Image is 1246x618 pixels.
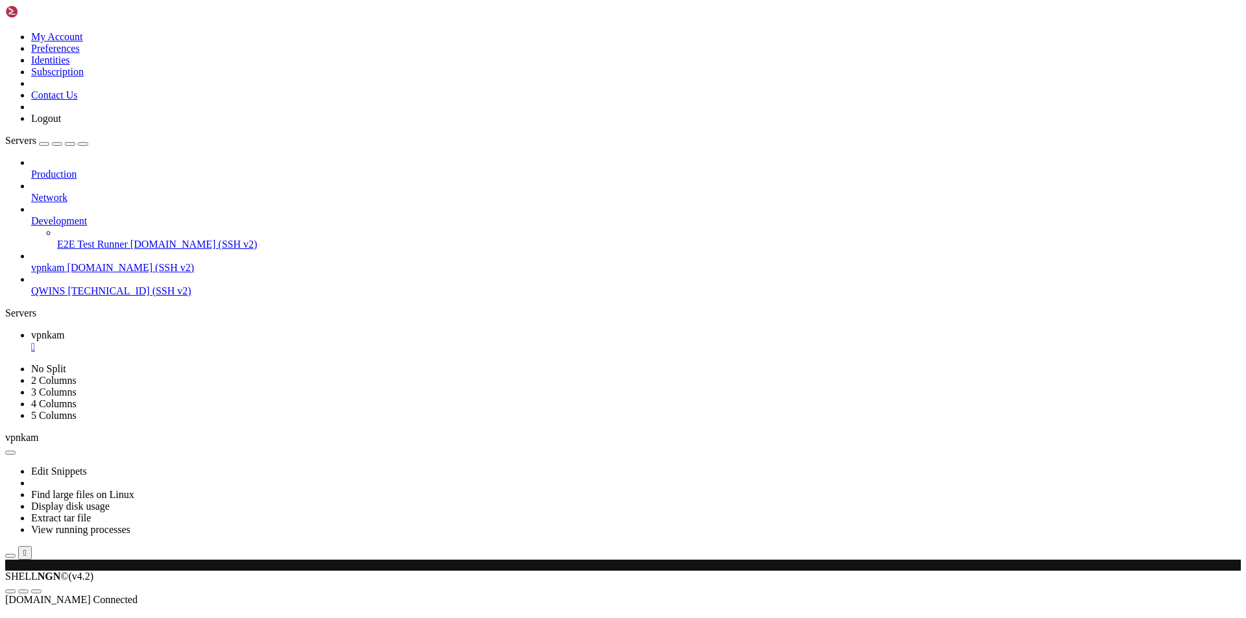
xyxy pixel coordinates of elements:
button:  [18,546,32,560]
span: [TECHNICAL_ID] (SSH v2) [67,285,191,296]
li: QWINS [TECHNICAL_ID] (SSH v2) [31,274,1241,297]
li: Production [31,157,1241,180]
a: Network [31,192,1241,204]
span: Production [31,169,77,180]
a: Subscription [31,66,84,77]
a: E2E Test Runner [DOMAIN_NAME] (SSH v2) [57,239,1241,250]
li: Network [31,180,1241,204]
li: vpnkam [DOMAIN_NAME] (SSH v2) [31,250,1241,274]
span: [DOMAIN_NAME] (SSH v2) [130,239,258,250]
img: Shellngn [5,5,80,18]
a: Identities [31,54,70,65]
span: vpnkam [31,329,65,340]
a: Development [31,215,1241,227]
a: Display disk usage [31,501,110,512]
a: Edit Snippets [31,466,87,477]
a: Contact Us [31,89,78,101]
span: [DOMAIN_NAME] (SSH v2) [67,262,195,273]
a: Production [31,169,1241,180]
span: vpnkam [5,432,39,443]
a: Servers [5,135,88,146]
a: 4 Columns [31,398,77,409]
a: Find large files on Linux [31,489,134,500]
a: vpnkam [31,329,1241,353]
span: vpnkam [31,262,65,273]
a: Logout [31,113,61,124]
div: Servers [5,307,1241,319]
a: 5 Columns [31,410,77,421]
a: No Split [31,363,66,374]
a: My Account [31,31,83,42]
a: QWINS [TECHNICAL_ID] (SSH v2) [31,285,1241,297]
li: E2E Test Runner [DOMAIN_NAME] (SSH v2) [57,227,1241,250]
span: Development [31,215,87,226]
a: Preferences [31,43,80,54]
a: vpnkam [DOMAIN_NAME] (SSH v2) [31,262,1241,274]
span: Servers [5,135,36,146]
a: Extract tar file [31,512,91,523]
div:  [23,548,27,558]
span: E2E Test Runner [57,239,128,250]
a: 3 Columns [31,386,77,398]
span: QWINS [31,285,65,296]
a: 2 Columns [31,375,77,386]
span: Network [31,192,67,203]
li: Development [31,204,1241,250]
a: View running processes [31,524,130,535]
a:  [31,341,1241,353]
